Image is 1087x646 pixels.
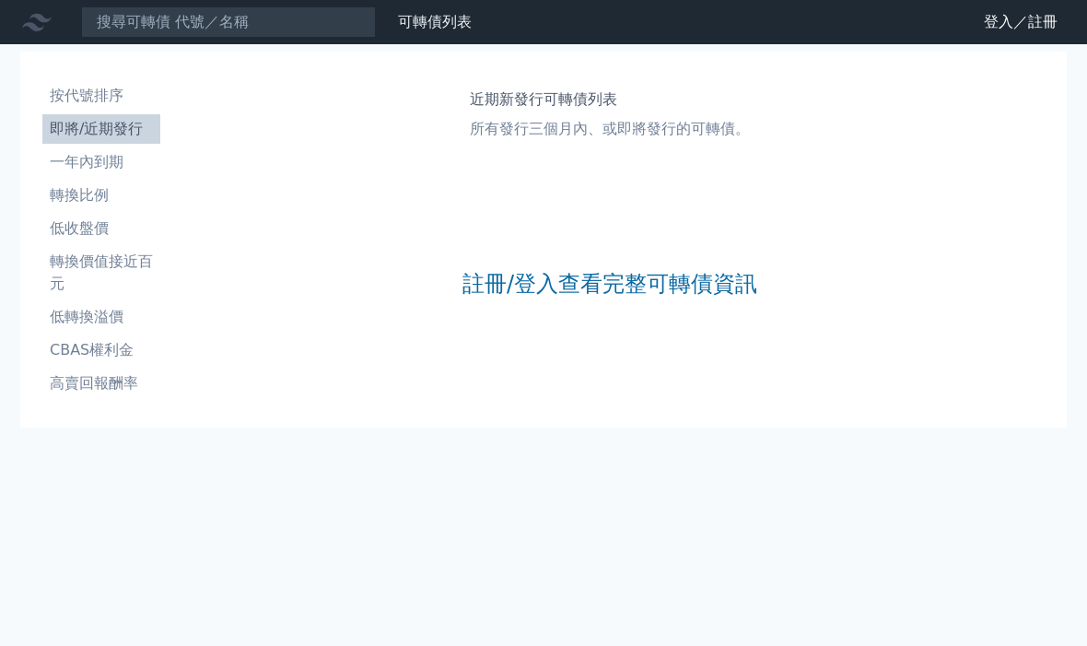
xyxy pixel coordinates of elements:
[42,306,160,328] li: 低轉換溢價
[42,118,160,140] li: 即將/近期發行
[42,214,160,243] a: 低收盤價
[42,335,160,365] a: CBAS權利金
[81,6,376,38] input: 搜尋可轉債 代號／名稱
[42,339,160,361] li: CBAS權利金
[42,247,160,299] a: 轉換價值接近百元
[42,147,160,177] a: 一年內到期
[42,151,160,173] li: 一年內到期
[969,7,1072,37] a: 登入／註冊
[42,85,160,107] li: 按代號排序
[42,184,160,206] li: 轉換比例
[42,181,160,210] a: 轉換比例
[462,269,757,299] a: 註冊/登入查看完整可轉債資訊
[42,217,160,240] li: 低收盤價
[470,118,750,140] p: 所有發行三個月內、或即將發行的可轉債。
[42,251,160,295] li: 轉換價值接近百元
[42,369,160,398] a: 高賣回報酬率
[470,88,750,111] h1: 近期新發行可轉債列表
[42,81,160,111] a: 按代號排序
[42,114,160,144] a: 即將/近期發行
[398,13,472,30] a: 可轉債列表
[42,372,160,394] li: 高賣回報酬率
[42,302,160,332] a: 低轉換溢價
